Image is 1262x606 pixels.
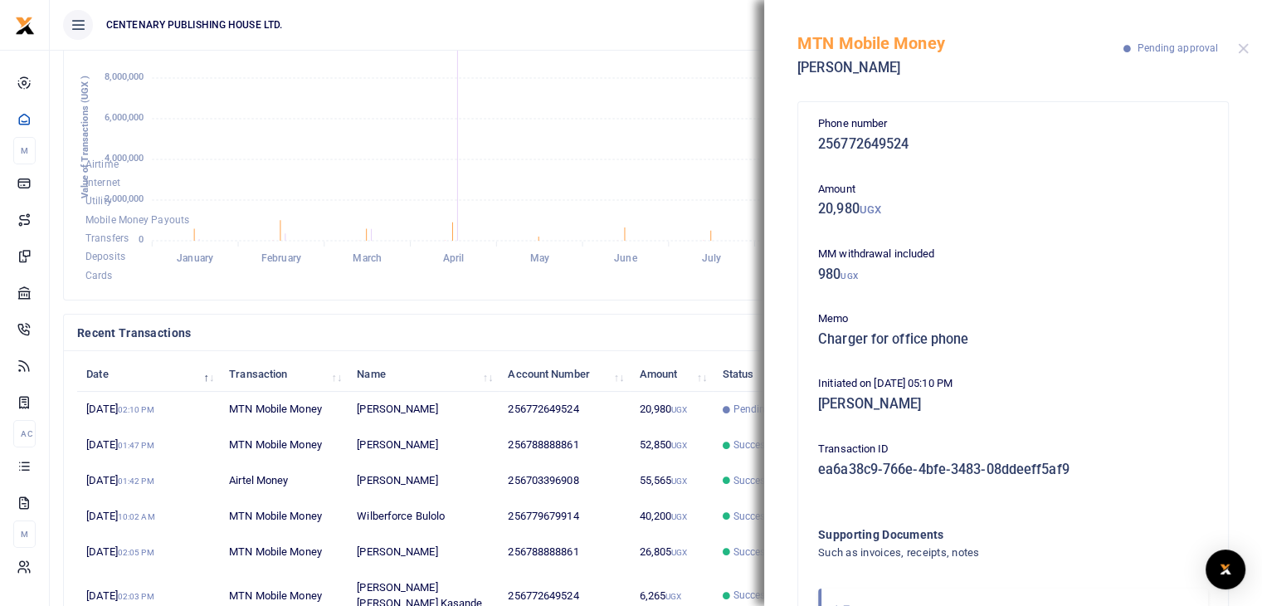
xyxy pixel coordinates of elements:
[499,356,630,392] th: Account Number: activate to sort column ascending
[671,476,687,486] small: UGX
[630,499,713,535] td: 40,200
[118,592,154,601] small: 02:03 PM
[499,392,630,428] td: 256772649524
[733,437,782,452] span: Successful
[77,324,770,342] h4: Recent Transactions
[818,544,1141,562] h4: Such as invoices, receipts, notes
[630,392,713,428] td: 20,980
[671,548,687,557] small: UGX
[105,112,144,123] tspan: 6,000,000
[797,33,1123,53] h5: MTN Mobile Money
[348,535,499,570] td: [PERSON_NAME]
[118,512,155,521] small: 10:02 AM
[713,356,835,392] th: Status: activate to sort column ascending
[348,356,499,392] th: Name: activate to sort column ascending
[220,499,348,535] td: MTN Mobile Money
[77,356,220,392] th: Date: activate to sort column descending
[348,392,499,428] td: [PERSON_NAME]
[348,463,499,499] td: [PERSON_NAME]
[220,535,348,570] td: MTN Mobile Money
[77,499,220,535] td: [DATE]
[85,252,125,263] span: Deposits
[443,252,465,264] tspan: April
[818,462,1208,478] h5: ea6a38c9-766e-4bfe-3483-08ddeeff5af9
[818,136,1208,153] h5: 256772649524
[630,428,713,463] td: 52,850
[671,441,687,450] small: UGX
[353,252,382,264] tspan: March
[860,203,881,216] small: UGX
[818,310,1208,328] p: Memo
[841,271,857,281] small: UGX
[220,356,348,392] th: Transaction: activate to sort column ascending
[818,441,1208,458] p: Transaction ID
[1137,42,1218,54] span: Pending approval
[818,201,1208,217] h5: 20,980
[105,153,144,164] tspan: 4,000,000
[15,18,35,31] a: logo-small logo-large logo-large
[529,252,548,264] tspan: May
[13,420,36,447] li: Ac
[630,356,713,392] th: Amount: activate to sort column ascending
[177,252,213,264] tspan: January
[105,193,144,204] tspan: 2,000,000
[85,270,113,281] span: Cards
[85,214,189,226] span: Mobile Money Payouts
[85,232,129,244] span: Transfers
[818,181,1208,198] p: Amount
[671,405,687,414] small: UGX
[702,252,721,264] tspan: July
[118,405,154,414] small: 02:10 PM
[1238,43,1249,54] button: Close
[77,392,220,428] td: [DATE]
[13,137,36,164] li: M
[118,476,154,486] small: 01:42 PM
[499,463,630,499] td: 256703396908
[671,512,687,521] small: UGX
[105,71,144,82] tspan: 8,000,000
[499,499,630,535] td: 256779679914
[85,159,119,170] span: Airtime
[118,548,154,557] small: 02:05 PM
[220,428,348,463] td: MTN Mobile Money
[499,428,630,463] td: 256788888861
[818,525,1141,544] h4: Supporting Documents
[139,234,144,245] tspan: 0
[818,375,1208,393] p: Initiated on [DATE] 05:10 PM
[100,17,289,32] span: CENTENARY PUBLISHING HOUSE LTD.
[818,396,1208,413] h5: [PERSON_NAME]
[118,441,154,450] small: 01:47 PM
[818,115,1208,133] p: Phone number
[220,392,348,428] td: MTN Mobile Money
[77,535,220,570] td: [DATE]
[614,252,637,264] tspan: June
[85,196,112,208] span: Utility
[818,331,1208,348] h5: Charger for office phone
[630,463,713,499] td: 55,565
[499,535,630,570] td: 256788888861
[797,60,1123,76] h5: [PERSON_NAME]
[80,76,90,199] text: Value of Transactions (UGX )
[348,428,499,463] td: [PERSON_NAME]
[15,16,35,36] img: logo-small
[77,463,220,499] td: [DATE]
[1206,550,1245,589] div: Open Intercom Messenger
[733,473,782,488] span: Successful
[818,266,1208,283] h5: 980
[733,402,816,417] span: Pending Approval
[348,499,499,535] td: Wilberforce Bulolo
[733,509,782,524] span: Successful
[77,428,220,463] td: [DATE]
[13,520,36,548] li: M
[261,252,301,264] tspan: February
[630,535,713,570] td: 26,805
[220,463,348,499] td: Airtel Money
[85,177,120,188] span: Internet
[733,545,782,560] span: Successful
[818,246,1208,263] p: MM withdrawal included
